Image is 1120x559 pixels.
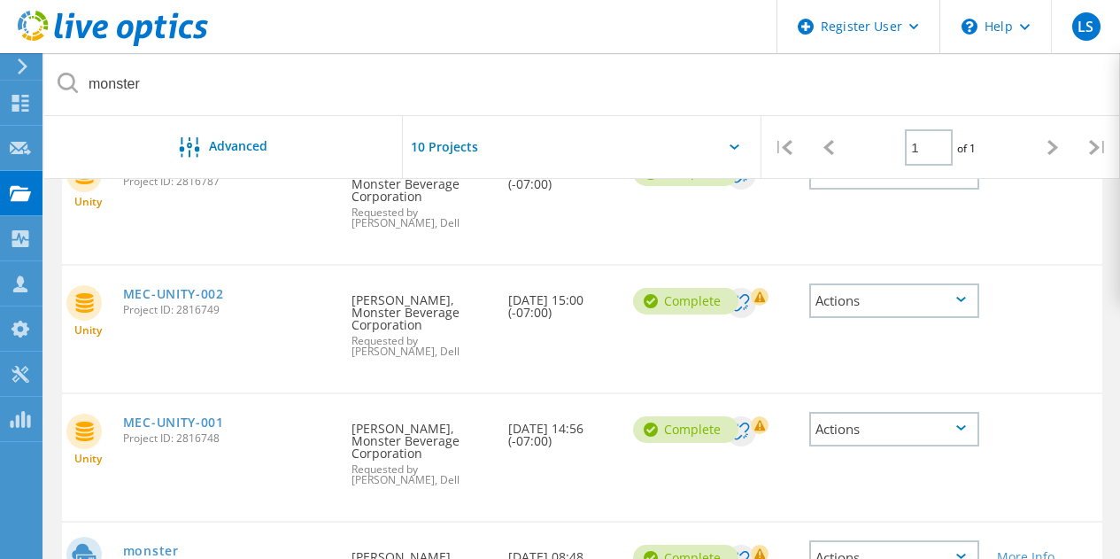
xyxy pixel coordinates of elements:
span: LS [1078,19,1093,34]
span: Unity [74,197,102,207]
div: | [761,116,807,179]
div: [PERSON_NAME], Monster Beverage Corporation [343,394,498,503]
div: [DATE] 14:56 (-07:00) [499,394,624,465]
div: Actions [809,283,979,318]
span: Requested by [PERSON_NAME], Dell [351,336,490,357]
div: | [1075,116,1120,179]
div: Complete [633,416,738,443]
span: Project ID: 2816787 [123,176,335,187]
span: Unity [74,454,102,464]
span: Project ID: 2816748 [123,433,335,444]
a: MEC-UNITY-002 [123,288,224,300]
div: [PERSON_NAME], Monster Beverage Corporation [343,266,498,375]
a: monster [123,545,179,557]
a: Live Optics Dashboard [18,37,208,50]
svg: \n [962,19,977,35]
div: Actions [809,412,979,446]
div: Complete [633,288,738,314]
span: Project ID: 2816749 [123,305,335,315]
span: Requested by [PERSON_NAME], Dell [351,464,490,485]
div: [DATE] 15:00 (-07:00) [499,266,624,337]
span: Requested by [PERSON_NAME], Dell [351,207,490,229]
span: Advanced [209,140,267,152]
span: of 1 [957,141,976,156]
a: MEC-UNITY-001 [123,416,224,429]
span: Unity [74,325,102,336]
div: [PERSON_NAME], Monster Beverage Corporation [343,137,498,246]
